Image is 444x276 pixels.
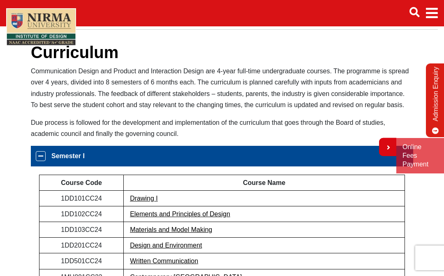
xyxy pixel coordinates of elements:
[130,242,202,249] a: Design and Environment
[39,253,124,269] td: 1DD501CC24
[130,211,230,218] a: Elements and Principles of Design
[31,65,413,110] p: Communication Design and Product and Interaction Design are 4-year full-time undergraduate course...
[39,175,124,190] td: Course Code
[124,175,405,190] td: Course Name
[130,195,158,202] a: Drawing I
[130,257,198,264] a: Written Communication
[39,222,124,238] td: 1DD103CC24
[39,238,124,253] td: 1DD201CC24
[31,146,413,166] a: Semester I
[39,206,124,222] td: 1DD102CC24
[31,42,413,62] h1: Curriculum
[6,8,76,46] img: main_logo
[31,117,413,139] p: Due process is followed for the development and implementation of the curriculum that goes throug...
[130,226,212,233] a: Materials and Model Making
[402,143,438,168] a: Online Fees Payment
[39,190,124,206] td: 1DD101CC24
